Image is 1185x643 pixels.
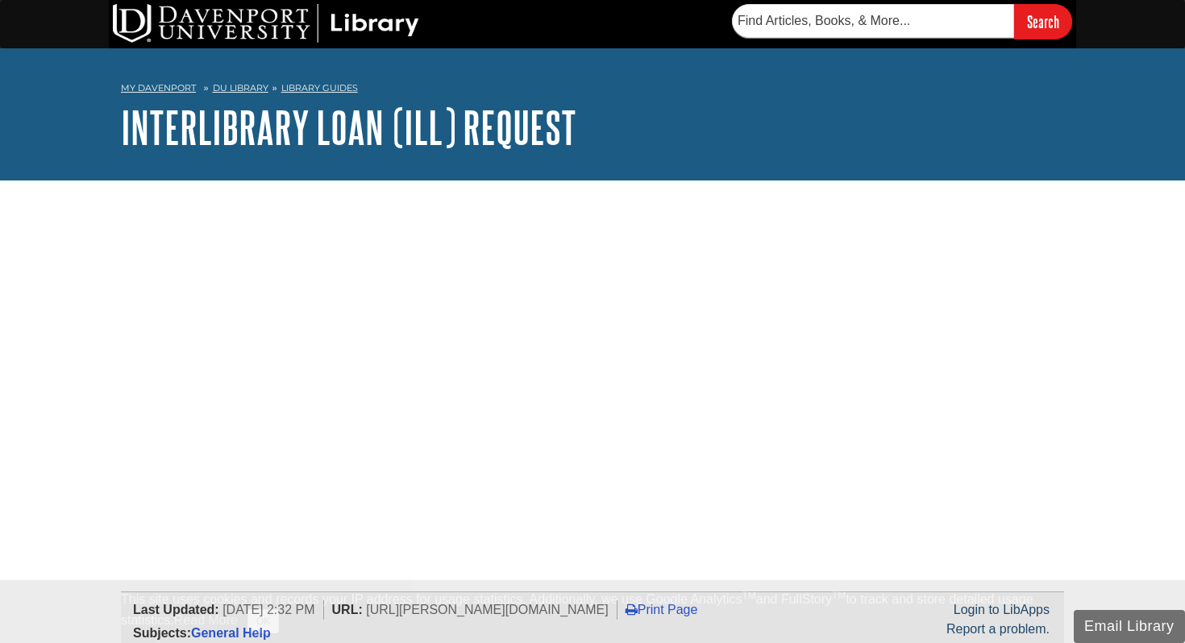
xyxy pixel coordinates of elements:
a: DU Library [213,82,268,93]
nav: breadcrumb [121,77,1064,103]
input: Search [1014,4,1072,39]
iframe: e5097d3710775424eba289f457d9b66a [121,238,822,399]
form: Searches DU Library's articles, books, and more [732,4,1072,39]
sup: TM [742,590,755,601]
a: My Davenport [121,81,196,95]
a: Library Guides [281,82,358,93]
sup: TM [832,590,846,601]
div: This site uses cookies and records your IP address for usage statistics. Additionally, we use Goo... [121,590,1064,633]
img: DU Library [113,4,419,43]
input: Find Articles, Books, & More... [732,4,1014,38]
a: Interlibrary Loan (ILL) Request [121,102,576,152]
button: Close [247,609,279,633]
a: Read More [174,613,238,627]
button: Email Library [1074,610,1185,643]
